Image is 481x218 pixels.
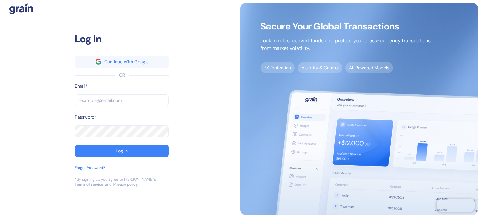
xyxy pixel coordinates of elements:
[75,114,95,120] label: Password
[75,165,105,171] div: Forgot Password?
[75,94,169,106] input: example@email.com
[437,199,475,212] iframe: Chatra live chat
[105,182,112,187] div: and
[261,23,431,29] span: Secure Your Global Transactions
[96,59,101,64] img: google
[75,182,103,187] a: Terms of service
[119,72,125,78] div: OR
[104,60,149,64] div: Continue With Google
[261,37,431,52] p: Lock in rates, convert funds and protect your cross-currency transactions from market volatility.
[75,83,85,89] label: Email
[75,145,169,157] button: Log In
[75,177,156,182] div: *By signing up you agree to [PERSON_NAME]’s
[113,182,138,187] a: Privacy policy.
[240,3,478,215] img: signup-main-image
[116,149,128,153] div: Log In
[345,62,393,73] span: AI-Powered Models
[9,3,33,14] img: logo
[298,62,342,73] span: Visibility & Control
[75,31,169,46] div: Log In
[75,165,105,177] button: Forgot Password?
[261,62,295,73] span: FX Protection
[75,56,169,68] button: googleContinue With Google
